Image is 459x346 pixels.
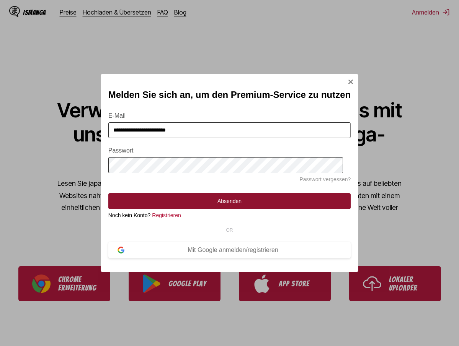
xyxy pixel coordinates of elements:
a: Registrieren [152,212,181,218]
div: Sign In Modal [101,74,359,272]
label: Passwort [108,147,351,154]
h2: Melden Sie sich an, um den Premium-Service zu nutzen [108,89,351,100]
img: google-logo [118,247,124,253]
a: Passwort vergessen? [299,176,351,182]
img: Close [348,79,354,85]
label: E-Mail [108,112,351,119]
div: Mit Google anmelden/registrieren [124,247,342,253]
div: OR [108,227,351,233]
button: Mit Google anmelden/registrieren [108,242,351,258]
button: Absenden [108,193,351,209]
div: Noch kein Konto? [108,212,351,218]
